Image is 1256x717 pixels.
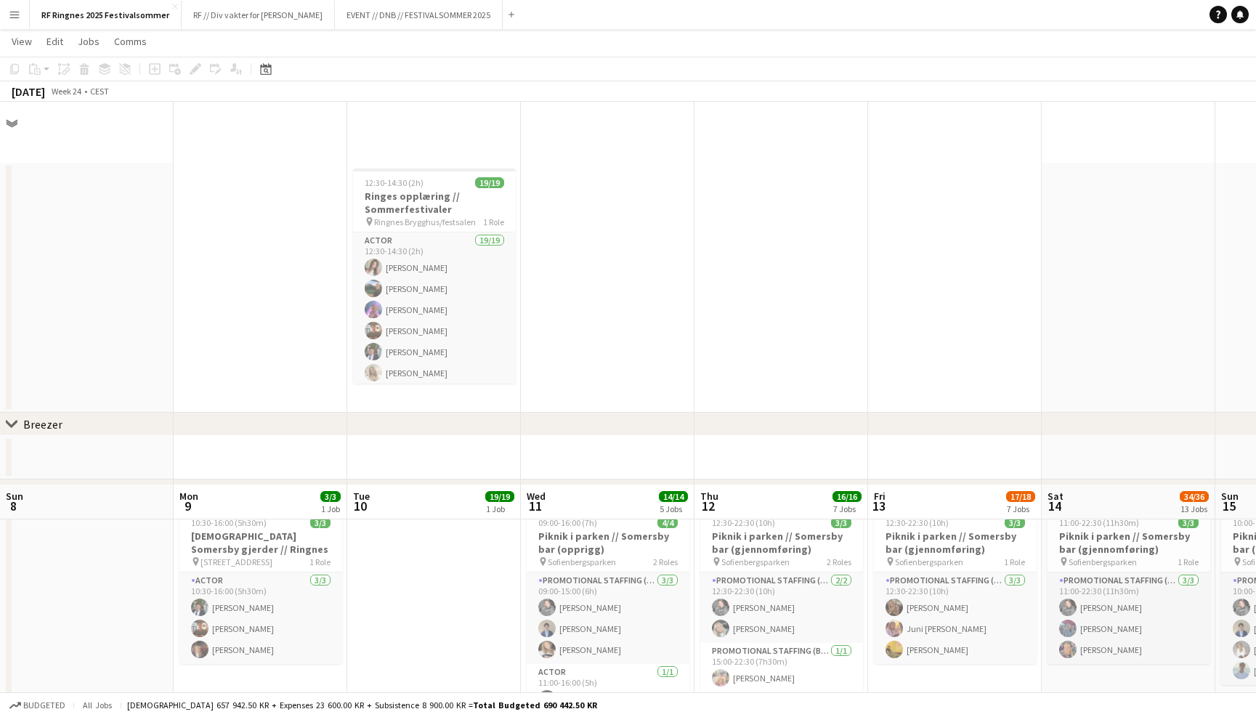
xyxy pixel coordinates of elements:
span: 34/36 [1180,491,1209,502]
span: Sun [1221,490,1239,503]
span: Week 24 [48,86,84,97]
span: Total Budgeted 690 442.50 KR [473,700,597,710]
span: Comms [114,35,147,48]
span: Sofienbergsparken [548,556,616,567]
div: [DATE] [12,84,45,99]
span: [STREET_ADDRESS] [200,556,272,567]
span: 10 [351,498,370,514]
span: Sofienbergsparken [1069,556,1137,567]
span: 2 Roles [653,556,678,567]
span: Sofienbergsparken [895,556,963,567]
span: Tue [353,490,370,503]
span: 1 Role [1178,556,1199,567]
h3: Piknik i parken // Somersby bar (gjennomføring) [1048,530,1210,556]
span: 2 Roles [827,556,851,567]
span: 13 [872,498,886,514]
span: All jobs [80,700,115,710]
button: Budgeted [7,697,68,713]
app-card-role: Actor3/310:30-16:00 (5h30m)[PERSON_NAME][PERSON_NAME][PERSON_NAME] [179,572,342,664]
span: 8 [4,498,23,514]
button: RF Ringnes 2025 Festivalsommer [30,1,182,29]
div: 5 Jobs [660,503,687,514]
span: Mon [179,490,198,503]
span: Ringnes Brygghus/festsalen [374,216,476,227]
span: 1 Role [483,216,504,227]
span: 3/3 [831,517,851,528]
div: 13 Jobs [1180,503,1208,514]
div: [DEMOGRAPHIC_DATA] 657 942.50 KR + Expenses 23 600.00 KR + Subsistence 8 900.00 KR = [127,700,597,710]
app-card-role: Promotional Staffing (Brand Ambassadors)3/309:00-15:00 (6h)[PERSON_NAME][PERSON_NAME][PERSON_NAME] [527,572,689,664]
span: 3/3 [320,491,341,502]
span: 17/18 [1006,491,1035,502]
span: Fri [874,490,886,503]
a: Edit [41,32,69,51]
span: Jobs [78,35,100,48]
span: 12 [698,498,718,514]
span: Wed [527,490,546,503]
span: Budgeted [23,700,65,710]
span: 3/3 [310,517,331,528]
span: 14/14 [659,491,688,502]
div: 1 Job [321,503,340,514]
span: 11 [524,498,546,514]
h3: [DEMOGRAPHIC_DATA] Somersby gjerder // Ringnes [179,530,342,556]
app-card-role: Promotional Staffing (Brand Ambassadors)2/212:30-22:30 (10h)[PERSON_NAME][PERSON_NAME] [700,572,863,643]
span: Sofienbergsparken [721,556,790,567]
a: View [6,32,38,51]
span: 3/3 [1005,517,1025,528]
app-job-card: 12:30-22:30 (10h)3/3Piknik i parken // Somersby bar (gjennomføring) Sofienbergsparken2 RolesPromo... [700,509,863,692]
span: 4/4 [657,517,678,528]
span: 16/16 [832,491,862,502]
span: Thu [700,490,718,503]
span: 12:30-22:30 (10h) [886,517,949,528]
span: Sun [6,490,23,503]
span: 12:30-22:30 (10h) [712,517,775,528]
h3: Ringes opplæring // Sommerfestivaler [353,190,516,216]
app-card-role: Actor1/111:00-16:00 (5h)[PERSON_NAME] [527,664,689,713]
app-job-card: 10:30-16:00 (5h30m)3/3[DEMOGRAPHIC_DATA] Somersby gjerder // Ringnes [STREET_ADDRESS]1 RoleActor3... [179,509,342,664]
span: 19/19 [475,177,504,188]
div: Somersby [23,484,73,498]
span: 12:30-14:30 (2h) [365,177,424,188]
span: 11:00-22:30 (11h30m) [1059,517,1139,528]
app-card-role: Actor19/1912:30-14:30 (2h)[PERSON_NAME][PERSON_NAME][PERSON_NAME][PERSON_NAME][PERSON_NAME][PERSO... [353,232,516,661]
h3: Piknik i parken // Somersby bar (gjennomføring) [874,530,1037,556]
div: 7 Jobs [1007,503,1034,514]
button: RF // Div vakter for [PERSON_NAME] [182,1,335,29]
app-card-role: Promotional Staffing (Brand Ambassadors)1/115:00-22:30 (7h30m)[PERSON_NAME] [700,643,863,692]
a: Comms [108,32,153,51]
div: 7 Jobs [833,503,861,514]
span: 1 Role [1004,556,1025,567]
app-job-card: 11:00-22:30 (11h30m)3/3Piknik i parken // Somersby bar (gjennomføring) Sofienbergsparken1 RolePro... [1048,509,1210,664]
span: 14 [1045,498,1063,514]
h3: Piknik i parken // Somersby bar (opprigg) [527,530,689,556]
div: CEST [90,86,109,97]
app-job-card: 12:30-22:30 (10h)3/3Piknik i parken // Somersby bar (gjennomføring) Sofienbergsparken1 RolePromot... [874,509,1037,664]
span: 15 [1219,498,1239,514]
span: 3/3 [1178,517,1199,528]
span: 10:30-16:00 (5h30m) [191,517,267,528]
span: Sat [1048,490,1063,503]
span: 1 Role [309,556,331,567]
a: Jobs [72,32,105,51]
app-card-role: Promotional Staffing (Brand Ambassadors)3/312:30-22:30 (10h)[PERSON_NAME]Juni [PERSON_NAME][PERSO... [874,572,1037,664]
button: EVENT // DNB // FESTIVALSOMMER 2025 [335,1,503,29]
div: Breezer [23,417,62,432]
span: View [12,35,32,48]
h3: Piknik i parken // Somersby bar (gjennomføring) [700,530,863,556]
span: 09:00-16:00 (7h) [538,517,597,528]
div: 1 Job [486,503,514,514]
span: 9 [177,498,198,514]
app-card-role: Promotional Staffing (Brand Ambassadors)3/311:00-22:30 (11h30m)[PERSON_NAME][PERSON_NAME][PERSON_... [1048,572,1210,664]
app-job-card: 12:30-14:30 (2h)19/19Ringes opplæring // Sommerfestivaler Ringnes Brygghus/festsalen1 RoleActor19... [353,169,516,384]
span: 19/19 [485,491,514,502]
span: Edit [46,35,63,48]
app-job-card: 09:00-16:00 (7h)4/4Piknik i parken // Somersby bar (opprigg) Sofienbergsparken2 RolesPromotional ... [527,509,689,713]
